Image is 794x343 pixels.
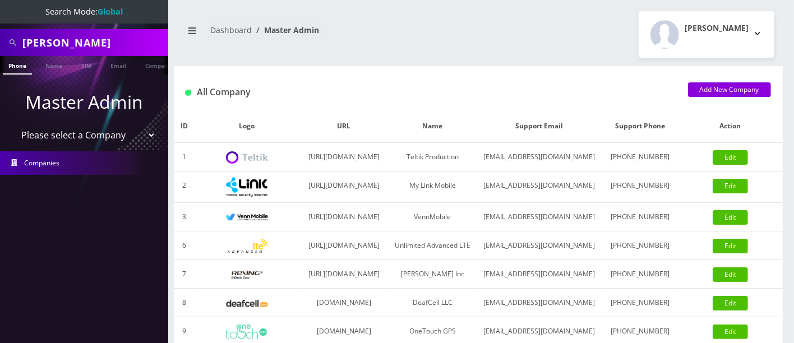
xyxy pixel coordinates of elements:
td: 3 [174,203,195,231]
th: Name [389,110,476,143]
img: All Company [185,90,191,96]
a: SIM [76,56,97,73]
a: Email [105,56,132,73]
a: Add New Company [688,82,771,97]
td: [PHONE_NUMBER] [602,231,678,260]
th: URL [299,110,389,143]
td: DeafCell LLC [389,289,476,317]
a: Dashboard [210,25,252,35]
td: [EMAIL_ADDRESS][DOMAIN_NAME] [476,143,602,171]
td: [PERSON_NAME] Inc [389,260,476,289]
img: VennMobile [226,214,268,221]
button: [PERSON_NAME] [639,11,774,58]
td: [DOMAIN_NAME] [299,289,389,317]
img: DeafCell LLC [226,300,268,307]
td: [EMAIL_ADDRESS][DOMAIN_NAME] [476,171,602,203]
a: Edit [713,325,748,339]
th: Support Email [476,110,602,143]
td: [PHONE_NUMBER] [602,260,678,289]
td: Teltik Production [389,143,476,171]
td: Unlimited Advanced LTE [389,231,476,260]
td: 6 [174,231,195,260]
td: [EMAIL_ADDRESS][DOMAIN_NAME] [476,231,602,260]
td: [URL][DOMAIN_NAME] [299,203,389,231]
td: 7 [174,260,195,289]
td: 8 [174,289,195,317]
td: [PHONE_NUMBER] [602,143,678,171]
img: Rexing Inc [226,270,268,280]
th: Action [678,110,783,143]
strong: Global [98,6,123,17]
li: Master Admin [252,24,319,36]
td: [EMAIL_ADDRESS][DOMAIN_NAME] [476,260,602,289]
a: Phone [3,56,32,75]
td: [URL][DOMAIN_NAME] [299,171,389,203]
nav: breadcrumb [182,18,470,50]
img: Teltik Production [226,151,268,164]
td: [URL][DOMAIN_NAME] [299,143,389,171]
td: VennMobile [389,203,476,231]
a: Edit [713,296,748,310]
h1: All Company [185,87,671,98]
h2: [PERSON_NAME] [685,24,749,33]
a: Edit [713,179,748,193]
td: 2 [174,171,195,203]
img: Unlimited Advanced LTE [226,239,268,253]
td: 1 [174,143,195,171]
td: [URL][DOMAIN_NAME] [299,231,389,260]
a: Edit [713,267,748,282]
td: [EMAIL_ADDRESS][DOMAIN_NAME] [476,289,602,317]
td: My Link Mobile [389,171,476,203]
img: OneTouch GPS [226,325,268,339]
span: Search Mode: [45,6,123,17]
td: [PHONE_NUMBER] [602,289,678,317]
td: [EMAIL_ADDRESS][DOMAIN_NAME] [476,203,602,231]
td: [PHONE_NUMBER] [602,203,678,231]
img: My Link Mobile [226,177,268,197]
a: Edit [713,210,748,225]
a: Name [40,56,68,73]
a: Edit [713,150,748,165]
th: Logo [195,110,299,143]
a: Company [140,56,177,73]
th: ID [174,110,195,143]
td: [PHONE_NUMBER] [602,171,678,203]
th: Support Phone [602,110,678,143]
input: Search All Companies [22,32,165,53]
span: Companies [25,158,60,168]
a: Edit [713,239,748,253]
td: [URL][DOMAIN_NAME] [299,260,389,289]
